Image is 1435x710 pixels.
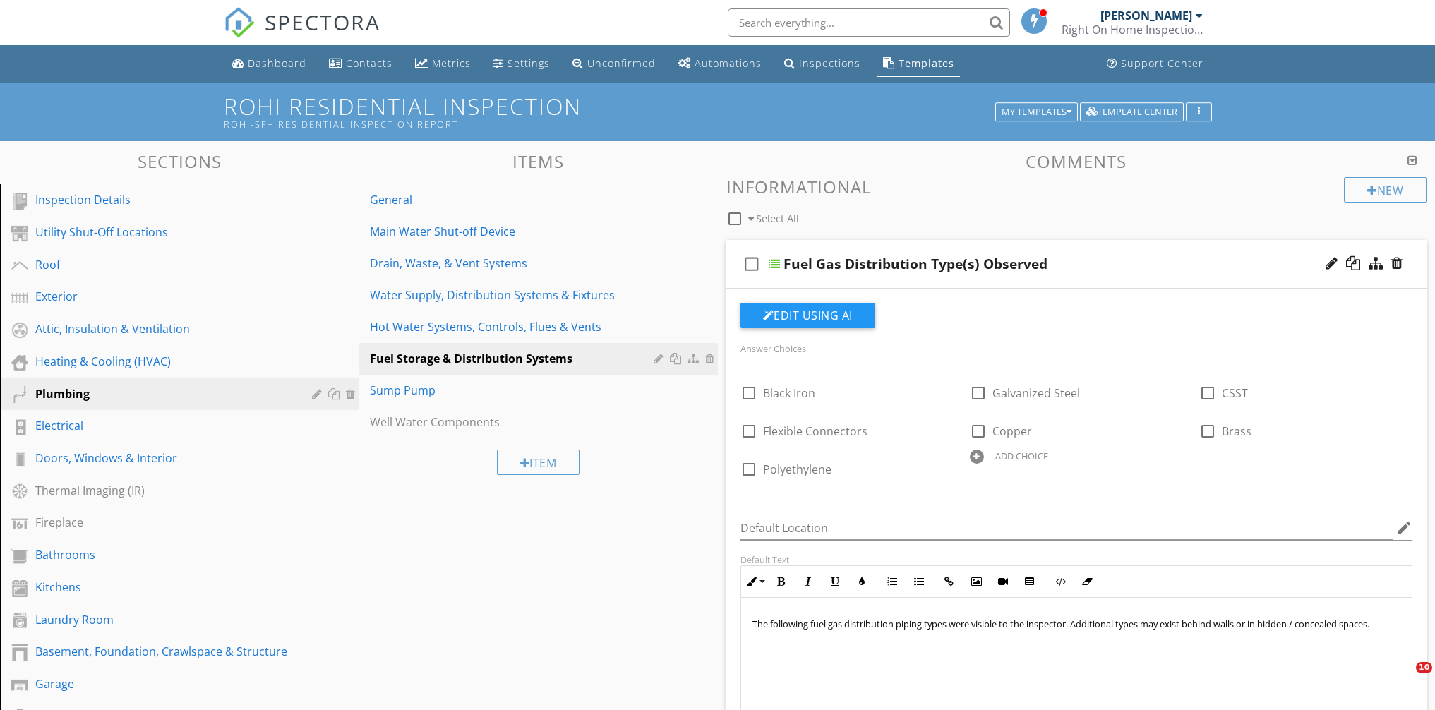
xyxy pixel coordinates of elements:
[248,56,306,70] div: Dashboard
[35,643,292,660] div: Basement, Foundation, Crawlspace & Structure
[740,303,875,328] button: Edit Using AI
[768,568,795,595] button: Bold (⌘B)
[370,414,657,431] div: Well Water Components
[35,546,292,563] div: Bathrooms
[227,51,312,77] a: Dashboard
[728,8,1010,37] input: Search everything...
[497,450,580,475] div: Item
[409,51,476,77] a: Metrics
[995,450,1048,462] div: ADD CHOICE
[370,191,657,208] div: General
[795,568,822,595] button: Italic (⌘I)
[508,56,550,70] div: Settings
[695,56,762,70] div: Automations
[877,51,960,77] a: Templates
[740,517,1393,540] input: Default Location
[1395,519,1412,536] i: edit
[763,385,815,401] span: Black Iron
[224,94,1212,130] h1: ROHI Residential Inspection
[848,568,875,595] button: Colors
[995,102,1078,122] button: My Templates
[35,482,292,499] div: Thermal Imaging (IR)
[370,382,657,399] div: Sump Pump
[35,288,292,305] div: Exterior
[35,191,292,208] div: Inspection Details
[1101,51,1209,77] a: Support Center
[35,450,292,467] div: Doors, Windows & Interior
[370,255,657,272] div: Drain, Waste, & Vent Systems
[1416,662,1432,673] span: 10
[1100,8,1192,23] div: [PERSON_NAME]
[488,51,556,77] a: Settings
[567,51,661,77] a: Unconfirmed
[740,247,763,281] i: check_box_outline_blank
[35,224,292,241] div: Utility Shut-Off Locations
[1074,568,1100,595] button: Clear Formatting
[35,611,292,628] div: Laundry Room
[740,554,1413,565] div: Default Text
[1062,23,1203,37] div: Right On Home Inspections, LLC
[1222,385,1248,401] span: CSST
[35,514,292,531] div: Fireplace
[35,353,292,370] div: Heating & Cooling (HVAC)
[741,568,768,595] button: Inline Style
[370,287,657,303] div: Water Supply, Distribution Systems & Fixtures
[799,56,860,70] div: Inspections
[906,568,932,595] button: Unordered List
[1016,568,1043,595] button: Insert Table
[899,56,954,70] div: Templates
[1086,107,1177,117] div: Template Center
[432,56,471,70] div: Metrics
[35,675,292,692] div: Garage
[963,568,990,595] button: Insert Image (⌘P)
[1047,568,1074,595] button: Code View
[323,51,398,77] a: Contacts
[992,385,1080,401] span: Galvanized Steel
[1002,107,1071,117] div: My Templates
[35,579,292,596] div: Kitchens
[1387,662,1421,696] iframe: Intercom live chat
[1080,104,1184,117] a: Template Center
[35,320,292,337] div: Attic, Insulation & Ventilation
[370,350,657,367] div: Fuel Storage & Distribution Systems
[763,423,867,439] span: Flexible Connectors
[35,385,292,402] div: Plumbing
[740,342,806,355] label: Answer Choices
[992,423,1032,439] span: Copper
[822,568,848,595] button: Underline (⌘U)
[752,618,1369,630] span: The following fuel gas distribution piping types were visible to the inspector. Additional types ...
[783,255,1047,272] div: Fuel Gas Distribution Type(s) Observed
[346,56,392,70] div: Contacts
[990,568,1016,595] button: Insert Video
[1080,102,1184,122] button: Template Center
[359,152,717,171] h3: Items
[370,318,657,335] div: Hot Water Systems, Controls, Flues & Vents
[370,223,657,240] div: Main Water Shut-off Device
[224,19,380,49] a: SPECTORA
[35,417,292,434] div: Electrical
[265,7,380,37] span: SPECTORA
[673,51,767,77] a: Automations (Basic)
[1222,423,1251,439] span: Brass
[726,152,1427,171] h3: Comments
[763,462,831,477] span: Polyethylene
[35,256,292,273] div: Roof
[1121,56,1203,70] div: Support Center
[756,212,799,225] span: Select All
[224,119,1000,130] div: ROHI-SFH Residential Inspection Report
[726,177,1427,196] h3: Informational
[224,7,255,38] img: The Best Home Inspection Software - Spectora
[1344,177,1427,203] div: New
[587,56,656,70] div: Unconfirmed
[779,51,866,77] a: Inspections
[936,568,963,595] button: Insert Link (⌘K)
[879,568,906,595] button: Ordered List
